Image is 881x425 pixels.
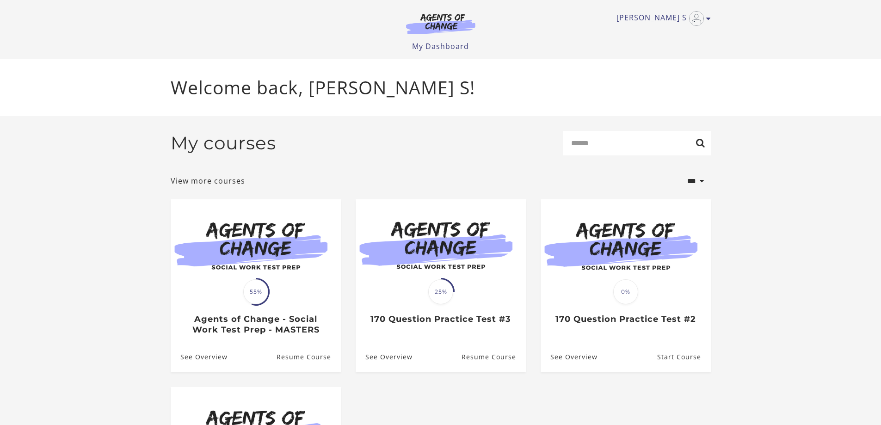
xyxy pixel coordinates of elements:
[171,342,228,372] a: Agents of Change - Social Work Test Prep - MASTERS: See Overview
[550,314,701,325] h3: 170 Question Practice Test #2
[365,314,516,325] h3: 170 Question Practice Test #3
[396,13,485,34] img: Agents of Change Logo
[171,74,711,101] p: Welcome back, [PERSON_NAME] S!
[356,342,413,372] a: 170 Question Practice Test #3: See Overview
[171,132,276,154] h2: My courses
[428,279,453,304] span: 25%
[412,41,469,51] a: My Dashboard
[461,342,525,372] a: 170 Question Practice Test #3: Resume Course
[243,279,268,304] span: 55%
[613,279,638,304] span: 0%
[657,342,710,372] a: 170 Question Practice Test #2: Resume Course
[541,342,598,372] a: 170 Question Practice Test #2: See Overview
[180,314,331,335] h3: Agents of Change - Social Work Test Prep - MASTERS
[276,342,340,372] a: Agents of Change - Social Work Test Prep - MASTERS: Resume Course
[616,11,706,26] a: Toggle menu
[171,175,245,186] a: View more courses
